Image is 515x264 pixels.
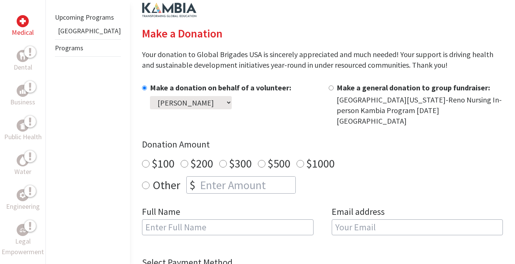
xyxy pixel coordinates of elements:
[14,154,31,177] a: WaterWater
[17,224,29,236] div: Legal Empowerment
[20,122,26,129] img: Public Health
[142,138,503,151] h4: Donation Amount
[10,97,35,107] p: Business
[142,49,503,70] p: Your donation to Global Brigades USA is sincerely appreciated and much needed! Your support is dr...
[198,177,295,193] input: Enter Amount
[142,3,197,17] img: logo-kambia.png
[55,9,121,26] li: Upcoming Programs
[4,132,42,142] p: Public Health
[55,26,121,39] li: Belize
[337,83,490,92] label: Make a general donation to group fundraiser:
[17,15,29,27] div: Medical
[55,43,83,52] a: Programs
[187,177,198,193] div: $
[229,156,252,171] label: $300
[4,120,42,142] a: Public HealthPublic Health
[14,50,32,73] a: DentalDental
[20,52,26,59] img: Dental
[190,156,213,171] label: $200
[20,228,26,232] img: Legal Empowerment
[20,18,26,24] img: Medical
[20,192,26,198] img: Engineering
[332,206,385,219] label: Email address
[142,219,314,235] input: Enter Full Name
[20,88,26,94] img: Business
[58,26,121,35] a: [GEOGRAPHIC_DATA]
[17,189,29,201] div: Engineering
[150,83,291,92] label: Make a donation on behalf of a volunteer:
[17,120,29,132] div: Public Health
[337,95,503,126] div: [GEOGRAPHIC_DATA][US_STATE]-Reno Nursing In-person Kambia Program [DATE] [GEOGRAPHIC_DATA]
[306,156,335,171] label: $1000
[17,154,29,166] div: Water
[20,156,26,165] img: Water
[14,62,32,73] p: Dental
[10,85,35,107] a: BusinessBusiness
[17,50,29,62] div: Dental
[153,176,180,194] label: Other
[55,39,121,57] li: Programs
[12,27,34,38] p: Medical
[55,13,114,22] a: Upcoming Programs
[17,85,29,97] div: Business
[2,224,44,257] a: Legal EmpowermentLegal Empowerment
[6,189,40,212] a: EngineeringEngineering
[12,15,34,38] a: MedicalMedical
[142,26,503,40] h2: Make a Donation
[2,236,44,257] p: Legal Empowerment
[142,206,180,219] label: Full Name
[332,219,503,235] input: Your Email
[152,156,175,171] label: $100
[14,166,31,177] p: Water
[6,201,40,212] p: Engineering
[268,156,290,171] label: $500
